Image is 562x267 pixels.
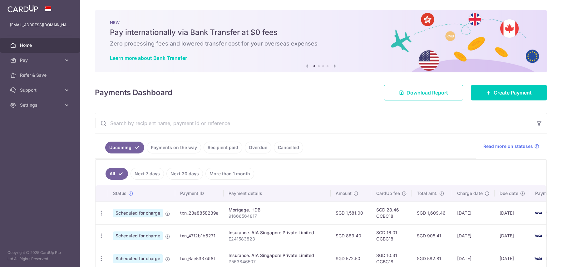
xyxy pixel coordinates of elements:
img: Bank Card [532,232,545,240]
td: SGD 1,609.46 [412,201,452,224]
span: Support [20,87,61,93]
a: Learn more about Bank Transfer [110,55,187,61]
p: P563846507 [229,259,326,265]
td: [DATE] [452,224,495,247]
img: Bank Card [532,255,545,262]
img: Bank Card [532,209,545,217]
a: Download Report [384,85,463,100]
td: SGD 28.46 OCBC18 [371,201,412,224]
h4: Payments Dashboard [95,87,172,98]
a: Recipient paid [204,142,242,153]
a: Cancelled [274,142,303,153]
td: SGD 905.41 [412,224,452,247]
td: [DATE] [495,201,530,224]
th: Payment details [224,185,331,201]
h5: Pay internationally via Bank Transfer at $0 fees [110,27,532,37]
span: 5799 [546,210,556,216]
img: CardUp [7,5,38,12]
a: Next 30 days [166,168,203,180]
span: Due date [500,190,518,197]
th: Payment ID [175,185,224,201]
a: Read more on statuses [483,143,539,149]
a: Payments on the way [147,142,201,153]
span: Download Report [407,89,448,96]
a: More than 1 month [205,168,254,180]
div: Insurance. AIA Singapore Private Limited [229,252,326,259]
td: [DATE] [495,224,530,247]
td: txn_23a8858239a [175,201,224,224]
p: E241583823 [229,236,326,242]
a: Upcoming [105,142,144,153]
div: Insurance. AIA Singapore Private Limited [229,230,326,236]
span: Amount [336,190,352,197]
span: Total amt. [417,190,437,197]
td: [DATE] [452,201,495,224]
span: Read more on statuses [483,143,533,149]
td: SGD 1,581.00 [331,201,371,224]
input: Search by recipient name, payment id or reference [95,113,532,133]
span: Scheduled for charge [113,209,163,217]
span: Refer & Save [20,72,61,78]
p: 91666564817 [229,213,326,219]
span: Home [20,42,61,48]
span: CardUp fee [376,190,400,197]
span: Create Payment [494,89,532,96]
span: Scheduled for charge [113,231,163,240]
a: All [106,168,128,180]
span: Scheduled for charge [113,254,163,263]
p: NEW [110,20,532,25]
a: Overdue [245,142,271,153]
span: 5799 [546,256,556,261]
span: Settings [20,102,61,108]
td: SGD 16.01 OCBC18 [371,224,412,247]
span: Status [113,190,126,197]
td: SGD 889.40 [331,224,371,247]
span: 5799 [546,233,556,238]
a: Create Payment [471,85,547,100]
h6: Zero processing fees and lowered transfer cost for your overseas expenses [110,40,532,47]
div: Mortgage. HDB [229,207,326,213]
span: Pay [20,57,61,63]
a: Next 7 days [131,168,164,180]
span: Charge date [457,190,483,197]
td: txn_47f2b1b6271 [175,224,224,247]
img: Bank transfer banner [95,10,547,72]
p: [EMAIL_ADDRESS][DOMAIN_NAME] [10,22,70,28]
